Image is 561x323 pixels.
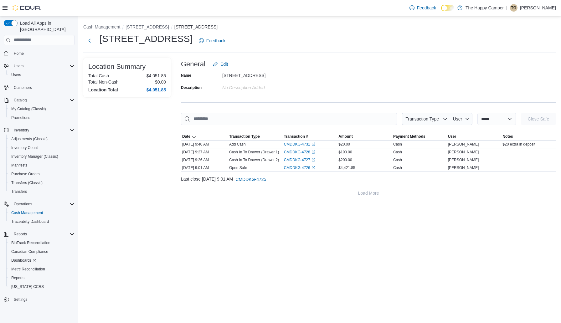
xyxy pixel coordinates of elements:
span: Canadian Compliance [9,248,75,255]
span: Purchase Orders [9,170,75,178]
button: BioTrack Reconciliation [6,238,77,247]
span: Reports [11,275,24,280]
span: Operations [14,202,32,207]
a: CMDDKG-4731External link [284,142,315,147]
span: TG [511,4,517,12]
span: Promotions [11,115,30,120]
button: Reports [1,230,77,238]
svg: External link [311,158,315,162]
button: Next [83,34,96,47]
p: Cash In To Drawer (Drawer 2) [229,157,279,162]
span: Inventory [11,126,75,134]
p: [PERSON_NAME] [520,4,556,12]
nav: An example of EuiBreadcrumbs [83,24,556,31]
nav: Complex example [4,46,75,320]
div: Cash [393,150,402,155]
a: Dashboards [9,257,39,264]
button: Amount [337,133,392,140]
a: Transfers (Classic) [9,179,45,187]
span: [PERSON_NAME] [448,165,479,170]
span: Feedback [206,38,225,44]
span: User [448,134,456,139]
span: Traceabilty Dashboard [11,219,49,224]
button: Transfers [6,187,77,196]
span: Edit [220,61,228,67]
button: Metrc Reconciliation [6,265,77,274]
button: [STREET_ADDRESS] [126,24,169,29]
span: Load More [358,190,379,196]
span: $200.00 [338,157,352,162]
span: Inventory Manager (Classic) [11,154,58,159]
a: BioTrack Reconciliation [9,239,53,247]
span: Dark Mode [441,11,441,12]
span: Settings [14,297,27,302]
button: User [447,133,502,140]
span: Canadian Compliance [11,249,48,254]
div: [DATE] 9:27 AM [181,148,228,156]
span: $20 extra in deposit [502,142,535,147]
button: [STREET_ADDRESS] [174,24,218,29]
a: Transfers [9,188,29,195]
button: Cash Management [83,24,120,29]
span: My Catalog (Classic) [11,106,46,111]
button: Load More [181,187,556,199]
label: Name [181,73,191,78]
a: Cash Management [9,209,45,217]
a: Purchase Orders [9,170,42,178]
button: Manifests [6,161,77,170]
span: Operations [11,200,75,208]
span: Customers [14,85,32,90]
p: $0.00 [155,79,166,85]
span: Reports [14,232,27,237]
span: [PERSON_NAME] [448,142,479,147]
button: Reports [11,230,29,238]
h4: $4,051.85 [147,87,166,92]
div: Cash [393,142,402,147]
h3: General [181,60,205,68]
button: Users [6,70,77,79]
span: Metrc Reconciliation [9,265,75,273]
span: Reports [9,274,75,282]
input: This is a search bar. As you type, the results lower in the page will automatically filter. [181,113,397,125]
a: Inventory Manager (Classic) [9,153,61,160]
button: Catalog [11,96,29,104]
span: Inventory Count [11,145,38,150]
svg: External link [311,150,315,154]
button: Close Safe [521,113,556,125]
span: Load All Apps in [GEOGRAPHIC_DATA] [18,20,75,33]
span: My Catalog (Classic) [9,105,75,113]
span: Users [9,71,75,79]
span: $20.00 [338,142,350,147]
button: Users [11,62,26,70]
div: Cash [393,157,402,162]
h3: Location Summary [88,63,146,70]
div: [DATE] 9:01 AM [181,164,228,172]
a: Adjustments (Classic) [9,135,50,143]
p: $4,051.85 [147,73,166,78]
span: Dashboards [9,257,75,264]
input: Dark Mode [441,5,454,11]
span: Users [11,72,21,77]
span: Settings [11,295,75,303]
span: Washington CCRS [9,283,75,290]
span: Transfers [11,189,27,194]
a: CMDDKG-4727External link [284,157,315,162]
span: $190.00 [338,150,352,155]
span: Promotions [9,114,75,121]
a: My Catalog (Classic) [9,105,49,113]
span: [US_STATE] CCRS [11,284,44,289]
span: Close Safe [528,116,549,122]
span: User [453,116,462,121]
svg: External link [311,142,315,146]
button: Transaction Type [228,133,283,140]
span: Traceabilty Dashboard [9,218,75,225]
a: Home [11,50,26,57]
span: Transfers (Classic) [9,179,75,187]
button: Inventory Count [6,143,77,152]
button: Edit [210,58,230,70]
a: Feedback [196,34,228,47]
button: Reports [6,274,77,282]
span: Transfers [9,188,75,195]
button: Payment Methods [392,133,447,140]
span: BioTrack Reconciliation [9,239,75,247]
